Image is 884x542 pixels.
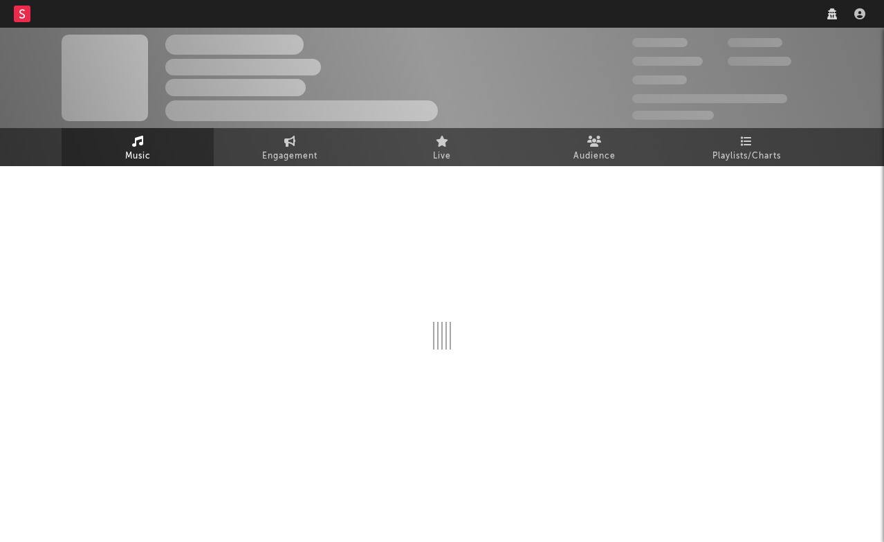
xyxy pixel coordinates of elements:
[433,148,451,165] span: Live
[728,57,791,66] span: 1,000,000
[632,94,787,103] span: 50,000,000 Monthly Listeners
[712,148,781,165] span: Playlists/Charts
[632,75,687,84] span: 100,000
[670,128,822,166] a: Playlists/Charts
[214,128,366,166] a: Engagement
[62,128,214,166] a: Music
[125,148,151,165] span: Music
[632,38,688,47] span: 300,000
[632,111,714,120] span: Jump Score: 85.0
[573,148,616,165] span: Audience
[366,128,518,166] a: Live
[518,128,670,166] a: Audience
[632,57,703,66] span: 50,000,000
[262,148,317,165] span: Engagement
[728,38,782,47] span: 100,000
